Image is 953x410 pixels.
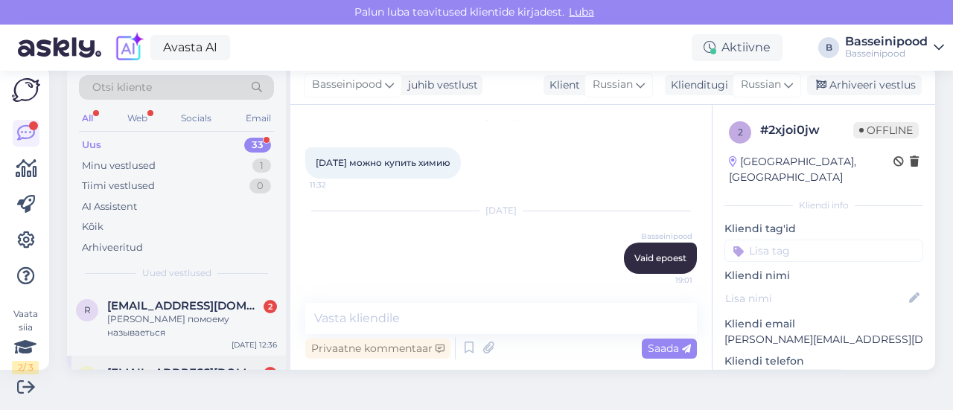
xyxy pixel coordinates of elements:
[82,179,155,193] div: Tiimi vestlused
[648,342,691,355] span: Saada
[724,221,923,237] p: Kliendi tag'id
[724,369,844,389] div: Küsi telefoninumbrit
[84,304,91,315] span: r
[312,77,382,93] span: Basseinipood
[107,299,262,313] span: roza.71@inbox.ru
[82,240,143,255] div: Arhiveeritud
[12,78,40,102] img: Askly Logo
[402,77,478,93] div: juhib vestlust
[316,157,450,168] span: [DATE] можно купить химию
[142,266,211,280] span: Uued vestlused
[845,36,928,48] div: Basseinipood
[741,77,781,93] span: Russian
[724,240,923,262] input: Lisa tag
[724,332,923,347] p: [PERSON_NAME][EMAIL_ADDRESS][DOMAIN_NAME]
[305,339,450,359] div: Privaatne kommentaar
[79,109,96,128] div: All
[82,138,101,153] div: Uus
[845,36,944,60] a: BasseinipoodBasseinipood
[564,5,599,19] span: Luba
[634,252,686,263] span: Vaid epoest
[724,316,923,332] p: Kliendi email
[544,77,580,93] div: Klient
[724,199,923,212] div: Kliendi info
[82,199,137,214] div: AI Assistent
[113,32,144,63] img: explore-ai
[305,204,697,217] div: [DATE]
[178,109,214,128] div: Socials
[243,109,274,128] div: Email
[264,300,277,313] div: 2
[107,313,277,339] div: [PERSON_NAME] помоему называеться
[665,77,728,93] div: Klienditugi
[818,37,839,58] div: B
[252,158,271,173] div: 1
[92,80,152,95] span: Otsi kliente
[150,35,230,60] a: Avasta AI
[760,121,853,139] div: # 2xjoi0jw
[725,290,906,307] input: Lisa nimi
[637,231,692,242] span: Basseinipood
[310,179,366,190] span: 11:32
[729,154,893,185] div: [GEOGRAPHIC_DATA], [GEOGRAPHIC_DATA]
[107,366,262,379] span: merike.maasikas@gmaul.com
[738,126,743,138] span: 2
[12,307,39,374] div: Vaata siia
[637,275,692,286] span: 19:01
[264,367,277,380] div: 1
[244,138,271,153] div: 33
[12,361,39,374] div: 2 / 3
[82,220,103,234] div: Kõik
[692,34,783,61] div: Aktiivne
[82,158,156,173] div: Minu vestlused
[807,75,922,95] div: Arhiveeri vestlus
[724,353,923,369] p: Kliendi telefon
[124,109,150,128] div: Web
[232,339,277,350] div: [DATE] 12:36
[724,268,923,284] p: Kliendi nimi
[845,48,928,60] div: Basseinipood
[593,77,633,93] span: Russian
[249,179,271,193] div: 0
[853,122,919,138] span: Offline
